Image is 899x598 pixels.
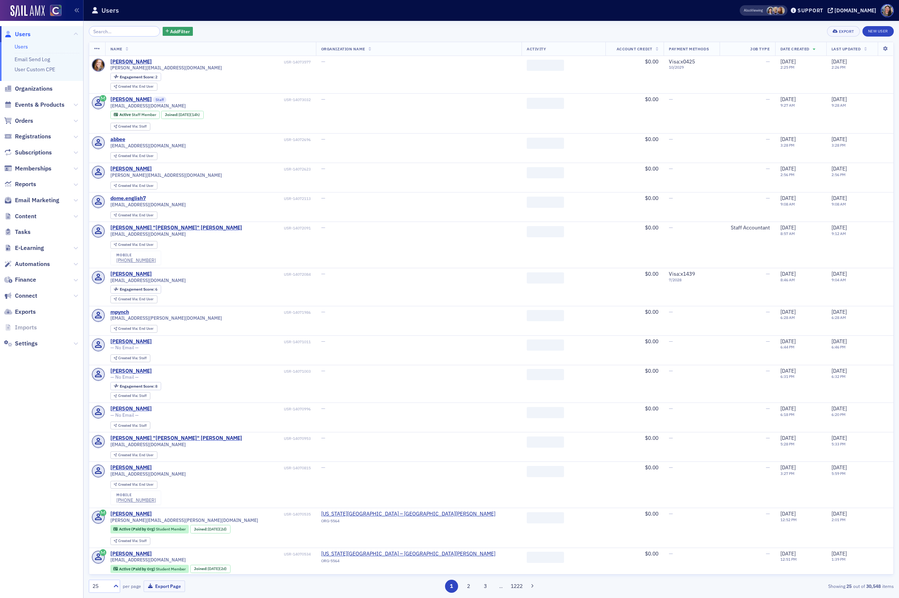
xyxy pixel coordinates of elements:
span: $0.00 [645,405,658,412]
span: [DATE] [831,435,847,441]
div: Created Via: End User [110,182,157,190]
a: [PERSON_NAME] [110,368,152,375]
span: [DATE] [780,309,796,315]
time: 9:08 AM [831,201,846,207]
div: Created Via: Staff [110,354,150,362]
button: AddFilter [163,27,193,36]
div: Engagement Score: 6 [110,285,161,293]
time: 8:46 AM [780,277,795,282]
span: Colorado State University – Fort Collins [321,551,495,557]
span: Created Via : [118,423,139,428]
div: [PERSON_NAME] [110,464,152,471]
span: — [321,270,325,277]
span: — [669,309,673,315]
span: Connect [15,292,37,300]
a: Subscriptions [4,148,52,157]
div: USR-14070996 [153,407,311,411]
a: Content [4,212,37,220]
a: Settings [4,339,38,348]
button: [DOMAIN_NAME] [828,8,879,13]
span: ‌ [527,138,564,149]
span: Organization Name [321,46,365,51]
div: mobile [116,253,156,257]
time: 6:28 AM [831,315,846,320]
a: Imports [4,323,37,332]
a: [PERSON_NAME] [110,406,152,412]
span: Registrations [15,132,51,141]
div: USR-14070953 [243,436,311,441]
div: End User [118,243,154,247]
div: [PERSON_NAME] [110,59,152,65]
a: [PERSON_NAME] [110,166,152,172]
span: Colorado State University – Fort Collins [321,511,495,517]
div: USR-14072113 [147,196,311,201]
span: $0.00 [645,338,658,345]
time: 2:56 PM [831,172,846,177]
span: — [669,165,673,172]
a: [PERSON_NAME] "[PERSON_NAME]" [PERSON_NAME] [110,225,242,231]
a: Tasks [4,228,31,236]
span: Created Via : [118,124,139,129]
span: — No Email — [110,374,139,380]
span: Orders [15,117,33,125]
span: Email Marketing [15,196,59,204]
span: [DATE] [831,367,847,374]
span: Finance [15,276,36,284]
span: — [321,224,325,231]
div: End User [118,213,154,217]
span: Sheila Duggan [777,7,785,15]
span: Automations [15,260,50,268]
time: 9:27 AM [780,103,795,108]
span: Content [15,212,37,220]
span: — [321,367,325,374]
span: ‌ [527,167,564,178]
div: End User [118,154,154,158]
span: — [669,136,673,143]
span: Student Member [156,566,186,572]
a: abbee [110,136,125,143]
span: [DATE] [831,309,847,315]
div: Also [744,8,751,13]
div: Created Via: End User [110,152,157,160]
a: Registrations [4,132,51,141]
a: Users [4,30,31,38]
span: [DATE] [780,195,796,201]
div: End User [118,184,154,188]
span: — [766,338,770,345]
div: USR-14071003 [153,369,311,374]
time: 8:57 AM [780,231,795,236]
span: Visa : x1439 [669,270,695,277]
span: [DATE] [780,338,796,345]
div: Created Via: Staff [110,422,150,429]
div: Created Via: End User [110,295,157,303]
button: Export Page [144,580,185,592]
span: Users [15,30,31,38]
a: [PERSON_NAME] [110,551,152,557]
time: 6:46 PM [831,344,846,350]
span: — [321,96,325,103]
time: 3:28 PM [780,143,795,148]
span: [DATE] [179,112,190,117]
div: USR-14072623 [153,167,311,172]
span: — [766,136,770,143]
span: Active (Paid by Org) [119,566,156,572]
div: USR-14072091 [243,226,311,231]
span: Created Via : [118,183,139,188]
span: ‌ [527,339,564,351]
span: ‌ [527,98,564,109]
span: $0.00 [645,165,658,172]
span: — [321,165,325,172]
span: ‌ [527,310,564,321]
div: USR-14072696 [126,137,311,142]
a: SailAMX [10,5,45,17]
span: Events & Products [15,101,65,109]
time: 3:28 PM [831,143,846,148]
span: Created Via : [118,84,139,89]
span: [DATE] [780,224,796,231]
span: [EMAIL_ADDRESS][DOMAIN_NAME] [110,231,186,237]
span: Profile [881,4,894,17]
span: — [766,435,770,441]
